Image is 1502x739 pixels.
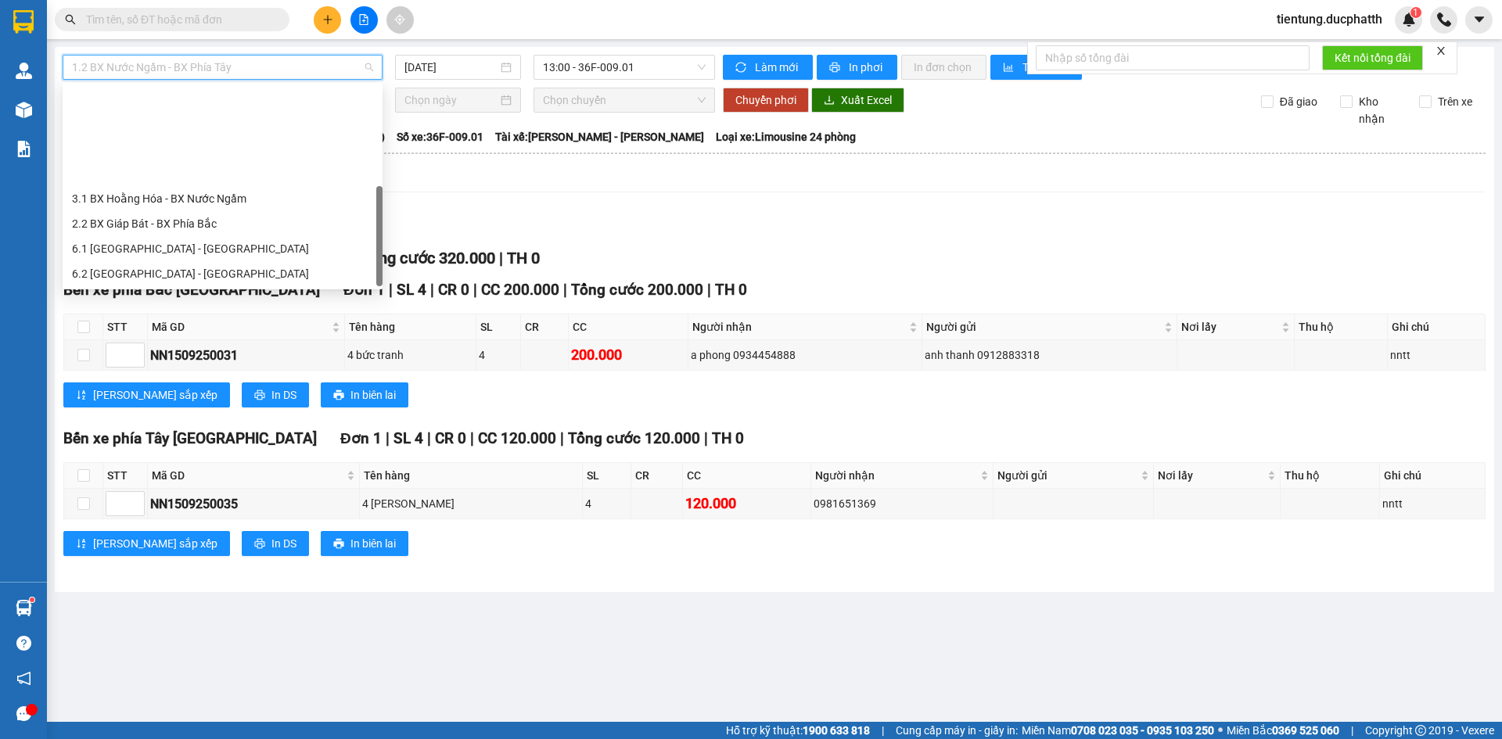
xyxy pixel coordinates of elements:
[723,55,813,80] button: syncLàm mới
[93,535,217,552] span: [PERSON_NAME] sắp xếp
[394,14,405,25] span: aim
[1003,62,1016,74] span: bar-chart
[499,249,503,267] span: |
[707,281,711,299] span: |
[404,91,498,109] input: Chọn ngày
[397,128,483,145] span: Số xe: 36F-009.01
[430,281,434,299] span: |
[476,314,521,340] th: SL
[242,382,309,407] button: printerIn DS
[824,95,835,107] span: download
[103,463,148,489] th: STT
[63,531,230,556] button: sort-ascending[PERSON_NAME] sắp xếp
[254,389,265,402] span: printer
[254,538,265,551] span: printer
[723,88,809,113] button: Chuyển phơi
[360,463,583,489] th: Tên hàng
[271,535,296,552] span: In DS
[242,531,309,556] button: printerIn DS
[507,249,540,267] span: TH 0
[1436,45,1446,56] span: close
[404,59,498,76] input: 15/09/2025
[72,265,373,282] div: 6.2 [GEOGRAPHIC_DATA] - [GEOGRAPHIC_DATA]
[350,6,378,34] button: file-add
[1158,467,1264,484] span: Nơi lấy
[692,318,906,335] span: Người nhận
[1036,45,1310,70] input: Nhập số tổng đài
[386,429,390,447] span: |
[150,494,357,514] div: NN1509250035
[1402,13,1416,27] img: icon-new-feature
[997,467,1137,484] span: Người gửi
[481,281,559,299] span: CC 200.000
[93,386,217,404] span: [PERSON_NAME] sắp xếp
[1295,314,1388,340] th: Thu hộ
[150,346,342,365] div: NN1509250031
[1388,314,1486,340] th: Ghi chú
[882,722,884,739] span: |
[1272,724,1339,737] strong: 0369 525 060
[427,429,431,447] span: |
[314,6,341,34] button: plus
[152,467,343,484] span: Mã GD
[811,88,904,113] button: downloadXuất Excel
[76,389,87,402] span: sort-ascending
[817,55,897,80] button: printerIn phơi
[16,102,32,118] img: warehouse-icon
[16,63,32,79] img: warehouse-icon
[1415,725,1426,736] span: copyright
[16,671,31,686] span: notification
[1181,318,1278,335] span: Nơi lấy
[321,382,408,407] button: printerIn biên lai
[901,55,986,80] button: In đơn chọn
[1281,463,1381,489] th: Thu hộ
[1351,722,1353,739] span: |
[841,91,892,109] span: Xuất Excel
[726,722,870,739] span: Hỗ trợ kỹ thuật:
[585,495,628,512] div: 4
[435,429,466,447] span: CR 0
[63,281,320,299] span: Bến xe phía Bắc [GEOGRAPHIC_DATA]
[63,382,230,407] button: sort-ascending[PERSON_NAME] sắp xếp
[571,344,685,366] div: 200.000
[13,10,34,34] img: logo-vxr
[389,281,393,299] span: |
[63,211,383,236] div: 2.2 BX Giáp Bát - BX Phía Bắc
[72,190,373,207] div: 3.1 BX Hoằng Hóa - BX Nước Ngầm
[685,493,808,515] div: 120.000
[358,14,369,25] span: file-add
[63,429,317,447] span: Bến xe phía Tây [GEOGRAPHIC_DATA]
[63,236,383,261] div: 6.1 Thanh Hóa - Hà Nội
[322,14,333,25] span: plus
[86,11,271,28] input: Tìm tên, số ĐT hoặc mã đơn
[152,318,329,335] span: Mã GD
[926,318,1161,335] span: Người gửi
[715,281,747,299] span: TH 0
[1353,93,1407,127] span: Kho nhận
[829,62,843,74] span: printer
[393,429,423,447] span: SL 4
[16,600,32,616] img: warehouse-icon
[72,240,373,257] div: 6.1 [GEOGRAPHIC_DATA] - [GEOGRAPHIC_DATA]
[1071,724,1214,737] strong: 0708 023 035 - 0935 103 250
[361,249,495,267] span: Tổng cước 320.000
[1218,727,1223,734] span: ⚪️
[735,62,749,74] span: sync
[814,495,990,512] div: 0981651369
[148,489,360,519] td: NN1509250035
[815,467,977,484] span: Người nhận
[397,281,426,299] span: SL 4
[340,429,382,447] span: Đơn 1
[347,346,473,364] div: 4 bức tranh
[16,636,31,651] span: question-circle
[65,14,76,25] span: search
[1410,7,1421,18] sup: 1
[716,128,856,145] span: Loại xe: Limousine 24 phòng
[1472,13,1486,27] span: caret-down
[1390,346,1482,364] div: nntt
[63,261,383,286] div: 6.2 Hà Nội - Thanh Hóa
[63,186,383,211] div: 3.1 BX Hoằng Hóa - BX Nước Ngầm
[72,56,373,79] span: 1.2 BX Nước Ngầm - BX Phía Tây
[712,429,744,447] span: TH 0
[925,346,1174,364] div: anh thanh 0912883318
